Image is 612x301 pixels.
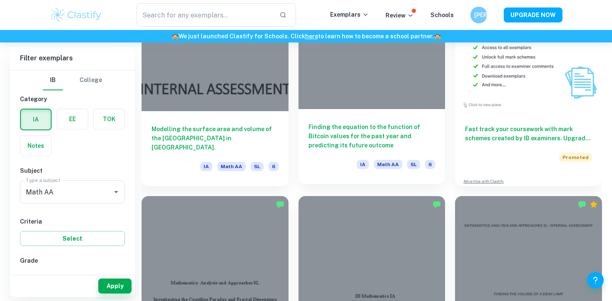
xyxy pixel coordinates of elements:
[330,10,369,19] p: Exemplars
[470,7,487,23] button: [PERSON_NAME]
[43,70,102,90] div: Filter type choice
[142,1,289,186] a: Modelling the surface area and volume of the [GEOGRAPHIC_DATA] in [GEOGRAPHIC_DATA].IAMath AASL6
[269,162,279,171] span: 6
[386,11,414,20] p: Review
[2,32,610,41] h6: We just launched Clastify for Schools. Click to learn how to become a school partner.
[305,33,318,40] a: here
[430,12,454,18] a: Schools
[200,162,212,171] span: IA
[20,95,125,104] h6: Category
[26,177,60,184] label: Type a subject
[94,109,124,129] button: TOK
[463,179,504,184] a: Advertise with Clastify
[374,160,402,169] span: Math AA
[251,162,264,171] span: SL
[50,7,102,23] img: Clastify logo
[80,70,102,90] button: College
[137,3,273,27] input: Search for any exemplars...
[21,109,51,129] button: IA
[276,200,284,209] img: Marked
[20,166,125,175] h6: Subject
[407,160,420,169] span: SL
[587,272,604,289] button: Help and Feedback
[110,186,122,198] button: Open
[20,256,125,265] h6: Grade
[217,162,246,171] span: Math AA
[504,7,562,22] button: UPGRADE NOW
[455,1,602,111] img: Thumbnail
[433,200,441,209] img: Marked
[20,136,51,156] button: Notes
[559,153,592,162] span: Promoted
[590,200,598,209] div: Premium
[10,47,135,70] h6: Filter exemplars
[299,1,445,186] a: Finding the equation to the function of Bitcoin values for the past year and predicting its futur...
[20,217,125,226] h6: Criteria
[357,160,369,169] span: IA
[308,122,435,150] h6: Finding the equation to the function of Bitcoin values for the past year and predicting its futur...
[578,200,586,209] img: Marked
[57,109,88,129] button: EE
[20,231,125,246] button: Select
[425,160,435,169] span: 6
[43,70,63,90] button: IB
[474,10,484,20] h6: [PERSON_NAME]
[172,33,179,40] span: 🏫
[465,124,592,143] h6: Fast track your coursework with mark schemes created by IB examiners. Upgrade now
[98,279,132,294] button: Apply
[434,33,441,40] span: 🏫
[152,124,279,152] h6: Modelling the surface area and volume of the [GEOGRAPHIC_DATA] in [GEOGRAPHIC_DATA].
